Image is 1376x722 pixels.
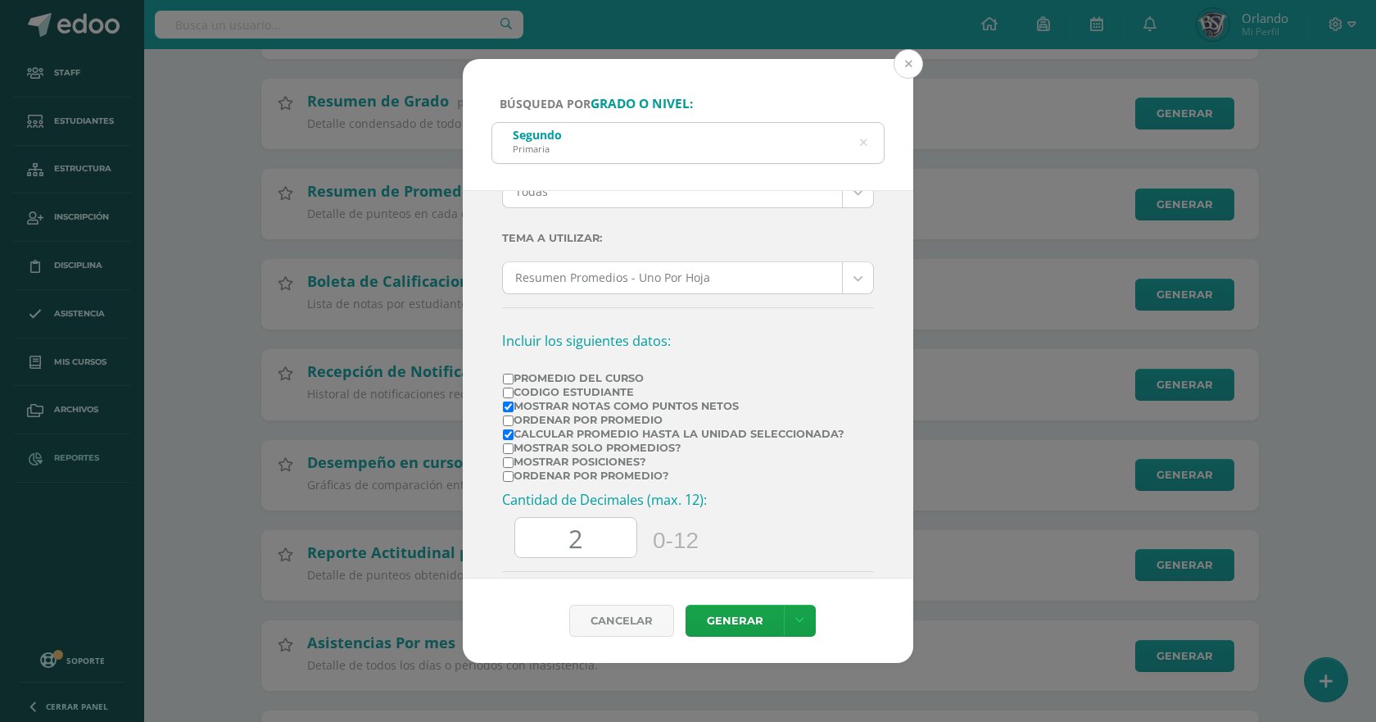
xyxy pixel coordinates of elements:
[503,176,873,207] a: Todas
[502,221,874,255] label: Tema a Utilizar:
[513,127,562,143] div: Segundo
[513,143,562,155] div: Primaria
[591,95,693,112] strong: grado o nivel:
[503,414,844,426] label: Ordenar por Promedio
[503,470,844,482] label: Ordenar por promedio?
[503,262,873,293] a: Resumen Promedios - Uno Por Hoja
[503,456,844,468] label: Mostrar posiciones?
[686,605,784,637] a: Generar
[515,176,830,207] span: Todas
[503,372,844,384] label: Promedio del Curso
[515,262,830,293] span: Resumen Promedios - Uno Por Hoja
[653,528,699,553] span: 0-12
[502,325,874,358] h3: Incluir los siguientes datos:
[503,402,514,412] input: Mostrar Notas Como Puntos Netos
[492,123,884,163] input: ej. Primero primaria, etc.
[503,400,844,412] label: Mostrar Notas Como Puntos Netos
[503,415,514,426] input: Ordenar por Promedio
[503,457,514,468] input: Mostrar posiciones?
[503,429,514,440] input: Calcular promedio hasta la unidad seleccionada?
[503,388,514,398] input: Codigo Estudiante
[502,491,874,509] h3: Cantidad de Decimales (max. 12):
[503,374,514,384] input: Promedio del Curso
[503,386,844,398] label: Codigo Estudiante
[500,96,693,111] span: Búsqueda por
[503,442,844,454] label: Mostrar solo promedios?
[503,428,844,440] label: Calcular promedio hasta la unidad seleccionada?
[503,471,514,482] input: Ordenar por promedio?
[503,443,514,454] input: Mostrar solo promedios?
[894,49,923,79] button: Close (Esc)
[569,605,674,637] div: Cancelar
